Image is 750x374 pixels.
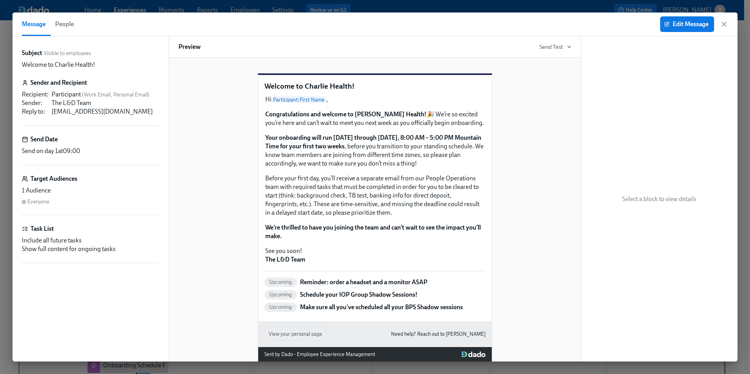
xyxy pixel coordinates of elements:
label: Subject [22,49,42,57]
span: View your personal page [269,330,322,338]
div: Include all future tasks [22,236,159,245]
div: Reply to : [22,107,48,116]
button: View your personal page [264,328,327,341]
span: Upcoming [264,304,297,310]
div: Sent by Dado - Employee Experience Management [264,350,375,359]
div: HiParticipant:First Name, Congratulations and welcome to [PERSON_NAME] Health!🎉 We’re so excited ... [264,94,486,265]
div: Recipient : [22,90,48,99]
div: Show full content for ongoing tasks [22,245,159,253]
div: Everyone [27,198,49,205]
img: Dado [462,351,486,358]
span: People [55,19,74,30]
span: ( Work Email, Personal Email ) [82,91,150,98]
p: Reminder: order a headset and a monitor ASAP [300,278,427,287]
h6: Task List [30,224,54,233]
a: Need help? Reach out to [PERSON_NAME] [391,330,486,338]
p: Schedule your IOP Group Shadow Sessions! [300,290,418,299]
p: Make sure all you've scheduled all your BPS Shadow sessions [300,303,463,312]
span: Visible to employees [44,50,91,57]
div: Participant [52,90,159,99]
div: Send on day 1 [22,147,159,155]
h6: Sender and Recipient [30,78,87,87]
span: Message [22,19,46,30]
span: at 09:00 [58,147,80,155]
h6: Send Date [30,135,58,144]
span: Upcoming [264,292,297,297]
button: Send Test [539,43,571,51]
h6: Preview [179,43,201,51]
div: [EMAIL_ADDRESS][DOMAIN_NAME] [52,107,159,116]
p: Welcome to Charlie Health! [264,81,486,91]
div: The L&D Team [52,99,159,107]
span: Upcoming [264,279,297,285]
h6: Target Audiences [30,175,77,183]
span: Edit Message [666,20,709,28]
div: 1 Audience [22,186,159,195]
p: Welcome to Charlie Health! [22,61,95,69]
div: Sender : [22,99,48,107]
button: Edit Message [660,16,714,32]
div: Select a block to view details [581,36,737,362]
